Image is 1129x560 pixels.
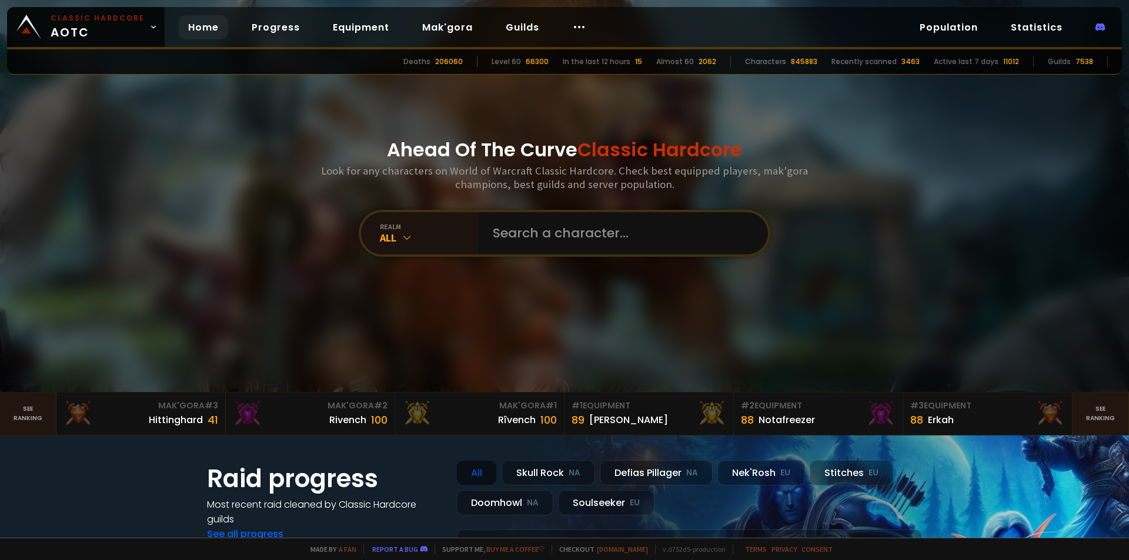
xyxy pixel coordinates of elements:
[741,400,896,412] div: Equipment
[910,400,924,411] span: # 3
[498,413,536,427] div: Rîvench
[492,56,521,67] div: Level 60
[207,460,442,497] h1: Raid progress
[686,467,698,479] small: NA
[558,490,654,515] div: Soulseeker
[380,231,479,244] div: All
[563,56,630,67] div: In the last 12 hours
[496,15,549,39] a: Guilds
[402,400,557,412] div: Mak'Gora
[910,412,923,428] div: 88
[810,460,893,485] div: Stitches
[486,212,754,254] input: Search a character...
[205,400,218,411] span: # 3
[699,56,716,67] div: 2062
[403,56,430,67] div: Deaths
[207,497,442,527] h4: Most recent raid cleaned by Classic Hardcore guilds
[456,490,553,515] div: Doomhowl
[791,56,817,67] div: 845883
[1003,56,1019,67] div: 11012
[1073,393,1129,435] a: Seeranking
[316,164,813,191] h3: Look for any characters on World of Warcraft Classic Hardcore. Check best equipped players, mak'g...
[589,413,668,427] div: [PERSON_NAME]
[380,222,479,231] div: realm
[527,497,539,509] small: NA
[233,400,388,412] div: Mak'Gora
[655,545,726,554] span: v. d752d5 - production
[149,413,203,427] div: Hittinghard
[564,393,734,435] a: #1Equipment89[PERSON_NAME]
[771,545,797,554] a: Privacy
[630,497,640,509] small: EU
[372,545,418,554] a: Report a bug
[1048,56,1071,67] div: Guilds
[745,56,786,67] div: Characters
[759,413,815,427] div: Notafreezer
[502,460,595,485] div: Skull Rock
[1001,15,1072,39] a: Statistics
[51,13,145,24] small: Classic Hardcore
[734,393,903,435] a: #2Equipment88Notafreezer
[656,56,694,67] div: Almost 60
[456,460,497,485] div: All
[869,467,879,479] small: EU
[741,400,754,411] span: # 2
[413,15,482,39] a: Mak'gora
[395,393,564,435] a: Mak'Gora#1Rîvench100
[486,545,545,554] a: Buy me a coffee
[572,412,584,428] div: 89
[597,545,648,554] a: [DOMAIN_NAME]
[329,413,366,427] div: Rivench
[552,545,648,554] span: Checkout
[323,15,399,39] a: Equipment
[1075,56,1093,67] div: 7538
[780,467,790,479] small: EU
[745,545,767,554] a: Terms
[208,412,218,428] div: 41
[226,393,395,435] a: Mak'Gora#2Rivench100
[179,15,228,39] a: Home
[303,545,356,554] span: Made by
[901,56,920,67] div: 3463
[903,393,1073,435] a: #3Equipment88Erkah
[339,545,356,554] a: a fan
[387,136,742,164] h1: Ahead Of The Curve
[540,412,557,428] div: 100
[741,412,754,428] div: 88
[717,460,805,485] div: Nek'Rosh
[572,400,583,411] span: # 1
[577,136,742,163] span: Classic Hardcore
[546,400,557,411] span: # 1
[831,56,897,67] div: Recently scanned
[435,545,545,554] span: Support me,
[207,527,283,541] a: See all progress
[64,400,218,412] div: Mak'Gora
[435,56,463,67] div: 206060
[600,460,713,485] div: Defias Pillager
[526,56,549,67] div: 66300
[242,15,309,39] a: Progress
[7,7,165,47] a: Classic HardcoreAOTC
[51,13,145,41] span: AOTC
[572,400,726,412] div: Equipment
[928,413,954,427] div: Erkah
[56,393,226,435] a: Mak'Gora#3Hittinghard41
[910,15,987,39] a: Population
[569,467,580,479] small: NA
[801,545,833,554] a: Consent
[371,412,388,428] div: 100
[934,56,998,67] div: Active last 7 days
[910,400,1065,412] div: Equipment
[635,56,642,67] div: 15
[374,400,388,411] span: # 2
